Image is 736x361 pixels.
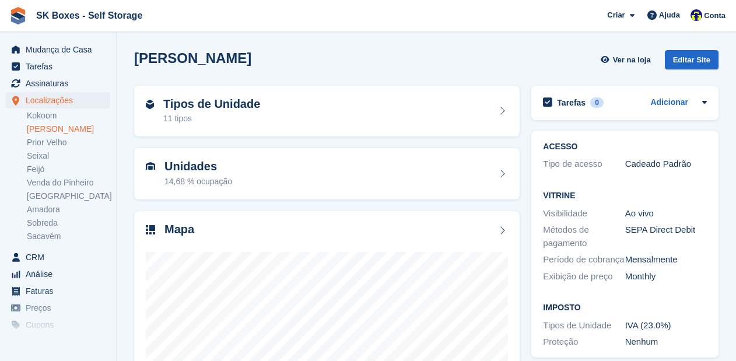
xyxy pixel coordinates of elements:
[26,266,96,282] span: Análise
[659,9,680,21] span: Ajuda
[691,9,702,21] img: Rita Ferreira
[134,148,520,199] a: Unidades 14,68 % ocupação
[26,249,96,265] span: CRM
[625,223,707,250] div: SEPA Direct Debit
[543,157,625,171] div: Tipo de acesso
[26,300,96,316] span: Preços
[625,335,707,349] div: Nenhum
[543,335,625,349] div: Proteção
[625,157,707,171] div: Cadeado Padrão
[6,317,110,333] a: menu
[163,97,260,111] h2: Tipos de Unidade
[164,176,232,188] div: 14,68 % ocupação
[27,124,110,135] a: [PERSON_NAME]
[6,266,110,282] a: menu
[26,92,96,108] span: Localizações
[6,300,110,316] a: menu
[6,283,110,299] a: menu
[6,41,110,58] a: menu
[625,253,707,267] div: Mensalmente
[26,334,96,350] span: Proteção
[27,231,110,242] a: Sacavém
[27,204,110,215] a: Amadora
[146,225,155,234] img: map-icn-33ee37083ee616e46c38cad1a60f524a97daa1e2b2c8c0bc3eb3415660979fc1.svg
[163,113,260,125] div: 11 tipos
[146,162,155,170] img: unit-icn-7be61d7bf1b0ce9d3e12c5938cc71ed9869f7b940bace4675aadf7bd6d80202e.svg
[26,58,96,75] span: Tarefas
[26,41,96,58] span: Mudança de Casa
[6,334,110,350] a: menu
[31,6,147,25] a: SK Boxes - Self Storage
[27,150,110,162] a: Seixal
[27,164,110,175] a: Feijó
[543,270,625,283] div: Exibição de preço
[6,92,110,108] a: menu
[543,319,625,332] div: Tipos de Unidade
[27,110,110,121] a: Kokoom
[543,223,625,250] div: Métodos de pagamento
[134,50,251,66] h2: [PERSON_NAME]
[6,75,110,92] a: menu
[27,218,110,229] a: Sobreda
[164,223,194,236] h2: Mapa
[26,75,96,92] span: Assinaturas
[607,9,625,21] span: Criar
[557,97,586,108] h2: Tarefas
[543,253,625,267] div: Período de cobrança
[590,97,604,108] div: 0
[6,249,110,265] a: menu
[26,317,96,333] span: Cupons
[146,100,154,109] img: unit-type-icn-2b2737a686de81e16bb02015468b77c625bbabd49415b5ef34ead5e3b44a266d.svg
[543,207,625,220] div: Visibilidade
[625,207,707,220] div: Ao vivo
[134,86,520,137] a: Tipos de Unidade 11 tipos
[27,177,110,188] a: Venda do Pinheiro
[625,270,707,283] div: Monthly
[27,191,110,202] a: [GEOGRAPHIC_DATA]
[9,7,27,24] img: stora-icon-8386f47178a22dfd0bd8f6a31ec36ba5ce8667c1dd55bd0f319d3a0aa187defe.svg
[613,54,651,66] span: Ver na loja
[665,50,719,69] div: Editar Site
[543,191,707,201] h2: Vitrine
[6,58,110,75] a: menu
[625,319,707,332] div: IVA (23.0%)
[665,50,719,74] a: Editar Site
[599,50,655,69] a: Ver na loja
[543,142,707,152] h2: ACESSO
[543,303,707,313] h2: Imposto
[26,283,96,299] span: Faturas
[164,160,232,173] h2: Unidades
[27,137,110,148] a: Prior Velho
[704,10,726,22] span: Conta
[650,96,688,110] a: Adicionar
